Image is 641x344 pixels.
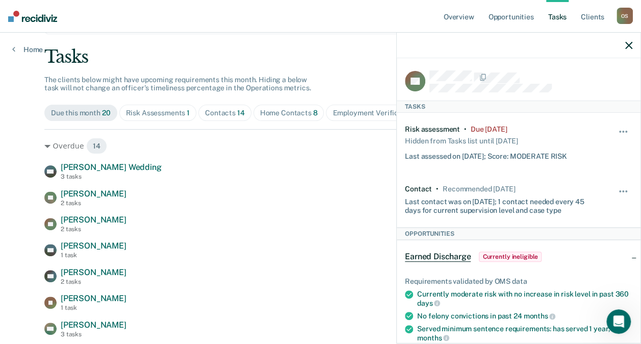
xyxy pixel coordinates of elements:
[405,148,567,161] div: Last assessed on [DATE]; Score: MODERATE RISK
[61,278,126,285] div: 2 tasks
[397,101,640,113] div: Tasks
[61,267,126,277] span: [PERSON_NAME]
[405,185,432,193] div: Contact
[479,252,542,262] span: Currently ineligible
[61,293,126,303] span: [PERSON_NAME]
[471,125,507,134] div: Due 5 months ago
[417,311,632,321] div: No felony convictions in past 24
[51,109,111,117] div: Due this month
[405,125,460,134] div: Risk assessment
[260,109,318,117] div: Home Contacts
[464,125,467,134] div: •
[205,109,245,117] div: Contacts
[8,11,57,22] img: Recidiviz
[417,299,440,307] span: days
[12,45,43,54] a: Home
[61,320,126,330] span: [PERSON_NAME]
[44,138,597,154] div: Overdue
[44,76,311,92] span: The clients below might have upcoming requirements this month. Hiding a below task will not chang...
[102,109,111,117] span: 20
[405,252,471,262] span: Earned Discharge
[187,109,190,117] span: 1
[61,200,126,207] div: 2 tasks
[61,241,126,251] span: [PERSON_NAME]
[417,290,632,307] div: Currently moderate risk with no increase in risk level in past 360
[443,185,515,193] div: Recommended in 7 days
[61,304,126,311] div: 1 task
[61,189,126,199] span: [PERSON_NAME]
[61,226,126,233] div: 2 tasks
[44,46,597,67] div: Tasks
[61,162,162,172] span: [PERSON_NAME] Wedding
[417,325,632,342] div: Served minimum sentence requirements: has served 1 year, 6
[405,134,518,148] div: Hidden from Tasks list until [DATE]
[61,252,126,259] div: 1 task
[126,109,190,117] div: Risk Assessments
[523,312,555,320] span: months
[617,8,633,24] div: O S
[606,309,631,334] iframe: Intercom live chat
[397,228,640,240] div: Opportunities
[61,215,126,225] span: [PERSON_NAME]
[417,334,449,342] span: months
[405,193,595,215] div: Last contact was on [DATE]; 1 contact needed every 45 days for current supervision level and case...
[86,138,107,154] span: 14
[405,277,632,286] div: Requirements validated by OMS data
[237,109,245,117] span: 14
[61,173,162,180] div: 3 tasks
[397,240,640,273] div: Earned DischargeCurrently ineligible
[61,331,126,338] div: 3 tasks
[332,109,424,117] div: Employment Verification
[436,185,439,193] div: •
[313,109,318,117] span: 8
